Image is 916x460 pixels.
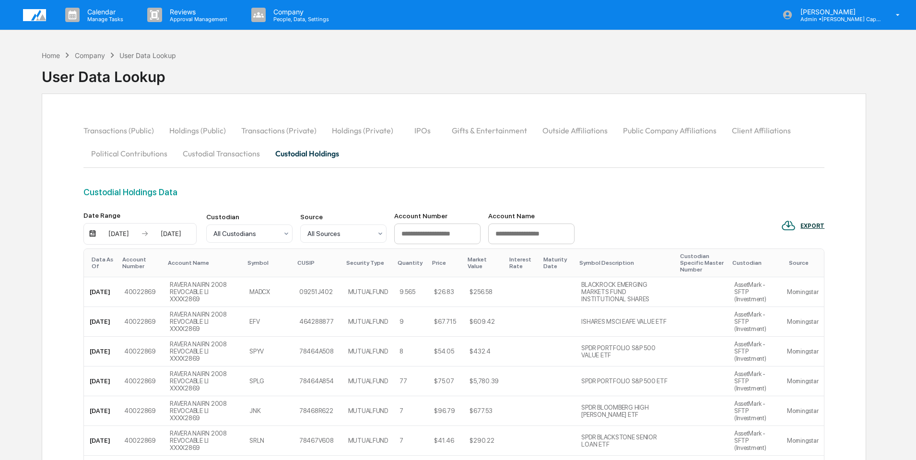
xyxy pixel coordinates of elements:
[244,396,294,426] td: JNK
[488,212,575,220] div: Account Name
[83,212,197,219] div: Date Range
[98,230,139,237] div: [DATE]
[428,366,464,396] td: $75.07
[728,277,781,307] td: AssetMark - SFTP (Investment)
[294,277,342,307] td: 09251J402
[724,119,799,142] button: Client Affiliations
[394,307,428,337] td: 9
[781,277,824,307] td: Morningstar
[575,396,676,426] td: SPDR BLOOMBERG HIGH [PERSON_NAME] ETF
[464,366,505,396] td: $5,780.39
[84,366,118,396] td: [DATE]
[728,337,781,366] td: AssetMark - SFTP (Investment)
[394,366,428,396] td: 77
[444,119,535,142] button: Gifts & Entertainment
[84,426,118,456] td: [DATE]
[266,16,334,23] p: People, Data, Settings
[781,307,824,337] td: Morningstar
[575,337,676,366] td: SPDR PORTFOLIO S&P 500 VALUE ETF
[401,119,444,142] button: IPOs
[244,307,294,337] td: EFV
[164,366,244,396] td: RAVERA NAIRN 2008 REVOCABLE LI XXXX2869
[342,396,394,426] td: MUTUALFUND
[118,426,164,456] td: 40022869
[268,142,347,165] button: Custodial Holdings
[80,16,128,23] p: Manage Tasks
[118,277,164,307] td: 40022869
[464,396,505,426] td: $677.53
[42,51,60,59] div: Home
[781,426,824,456] td: Morningstar
[83,187,824,197] div: Custodial Holdings Data
[244,277,294,307] td: MADCX
[728,426,781,456] td: AssetMark - SFTP (Investment)
[84,307,118,337] td: [DATE]
[793,8,882,16] p: [PERSON_NAME]
[728,396,781,426] td: AssetMark - SFTP (Investment)
[294,426,342,456] td: 78467V608
[885,428,911,454] iframe: Open customer support
[781,366,824,396] td: Morningstar
[297,259,339,266] div: CUSIP
[244,426,294,456] td: SRLN
[92,256,115,270] div: Data As Of
[84,277,118,307] td: [DATE]
[84,396,118,426] td: [DATE]
[464,426,505,456] td: $290.22
[175,142,268,165] button: Custodial Transactions
[535,119,615,142] button: Outside Affiliations
[89,230,96,237] img: calendar
[728,366,781,396] td: AssetMark - SFTP (Investment)
[42,60,176,85] div: User Data Lookup
[793,16,882,23] p: Admin • [PERSON_NAME] Capital Management
[575,366,676,396] td: SPDR PORTFOLIO S&P 500 ETF
[266,8,334,16] p: Company
[394,426,428,456] td: 7
[579,259,672,266] div: Symbol Description
[294,307,342,337] td: 464288877
[164,277,244,307] td: RAVERA NAIRN 2008 REVOCABLE LI XXXX2869
[342,366,394,396] td: MUTUALFUND
[294,337,342,366] td: 78464A508
[164,307,244,337] td: RAVERA NAIRN 2008 REVOCABLE LI XXXX2869
[118,396,164,426] td: 40022869
[84,337,118,366] td: [DATE]
[543,256,572,270] div: Maturity Date
[346,259,390,266] div: Security Type
[294,366,342,396] td: 78464A854
[615,119,724,142] button: Public Company Affiliations
[23,9,46,21] img: logo
[83,142,175,165] button: Political Contributions
[118,337,164,366] td: 40022869
[428,426,464,456] td: $41.46
[394,212,481,220] div: Account Number
[509,256,536,270] div: Interest Rate
[428,277,464,307] td: $26.83
[394,337,428,366] td: 8
[294,396,342,426] td: 78468R622
[432,259,460,266] div: Price
[141,230,149,237] img: arrow right
[728,307,781,337] td: AssetMark - SFTP (Investment)
[164,426,244,456] td: RAVERA NAIRN 2008 REVOCABLE LI XXXX2869
[162,8,232,16] p: Reviews
[342,277,394,307] td: MUTUALFUND
[428,307,464,337] td: $67.715
[151,230,191,237] div: [DATE]
[428,337,464,366] td: $54.05
[575,426,676,456] td: SPDR BLACKSTONE SENIOR LOAN ETF
[342,426,394,456] td: MUTUALFUND
[342,337,394,366] td: MUTUALFUND
[164,396,244,426] td: RAVERA NAIRN 2008 REVOCABLE LI XXXX2869
[464,277,505,307] td: $256.58
[394,396,428,426] td: 7
[244,366,294,396] td: SPLG
[428,396,464,426] td: $96.79
[680,253,724,273] div: Custodian Specific Master Number
[781,337,824,366] td: Morningstar
[575,277,676,307] td: BLACKROCK EMERGING MARKETS FUND INSTITUTIONAL SHARES
[781,218,796,233] img: EXPORT
[118,366,164,396] td: 40022869
[800,223,824,229] div: EXPORT
[234,119,324,142] button: Transactions (Private)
